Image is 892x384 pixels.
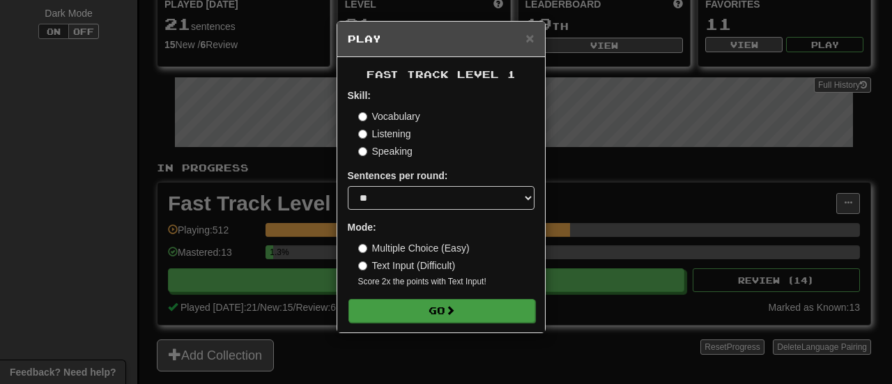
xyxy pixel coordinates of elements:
[358,144,413,158] label: Speaking
[367,68,516,80] span: Fast Track Level 1
[348,169,448,183] label: Sentences per round:
[358,259,456,272] label: Text Input (Difficult)
[348,222,376,233] strong: Mode:
[358,112,367,121] input: Vocabulary
[358,147,367,156] input: Speaking
[525,31,534,45] button: Close
[358,109,420,123] label: Vocabulary
[348,299,535,323] button: Go
[358,130,367,139] input: Listening
[348,90,371,101] strong: Skill:
[358,276,535,288] small: Score 2x the points with Text Input !
[348,32,535,46] h5: Play
[358,127,411,141] label: Listening
[358,244,367,253] input: Multiple Choice (Easy)
[358,261,367,270] input: Text Input (Difficult)
[525,30,534,46] span: ×
[358,241,470,255] label: Multiple Choice (Easy)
